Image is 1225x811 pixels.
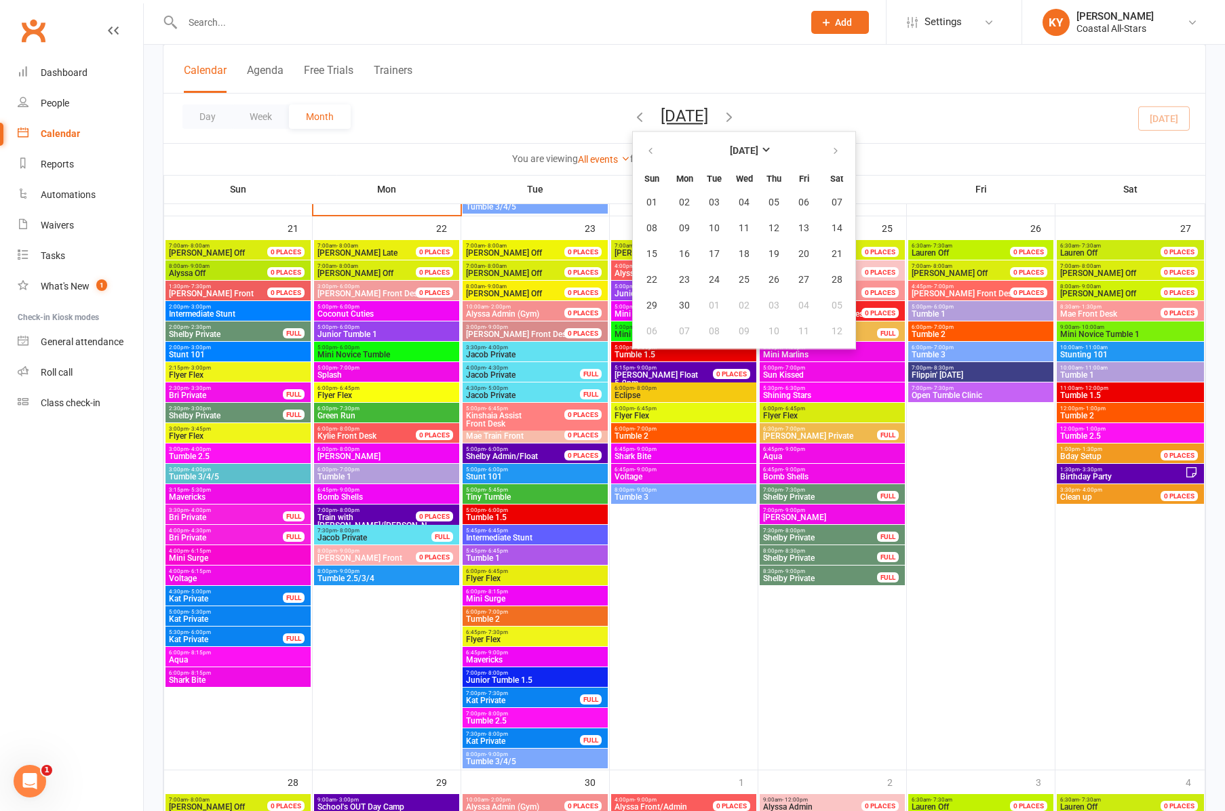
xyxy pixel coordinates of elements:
[41,336,123,347] div: General attendance
[911,243,1026,249] span: 6:30am
[769,197,779,208] span: 05
[374,64,412,93] button: Trainers
[41,397,100,408] div: Class check-in
[168,324,284,330] span: 2:00pm
[488,304,511,310] span: - 2:00pm
[317,371,456,379] span: Splash
[709,275,720,285] span: 24
[1059,330,1201,338] span: Mini Novice Tumble 1
[769,300,779,311] span: 03
[416,267,453,277] div: 0 PLACES
[762,351,902,359] span: Mini Marlins
[700,191,728,215] button: 03
[739,275,750,285] span: 25
[709,249,720,260] span: 17
[188,243,210,249] span: - 8:00am
[760,242,788,266] button: 19
[1059,324,1201,330] span: 9:00am
[931,263,952,269] span: - 8:00am
[679,275,690,285] span: 23
[798,326,809,337] span: 11
[1079,243,1101,249] span: - 7:30am
[168,371,308,379] span: Flyer Flex
[189,283,211,290] span: - 7:30pm
[267,267,305,277] div: 0 PLACES
[1079,283,1101,290] span: - 9:00am
[790,216,818,241] button: 13
[736,174,753,184] small: Wednesday
[679,223,690,234] span: 09
[790,242,818,266] button: 20
[41,98,69,108] div: People
[811,11,869,34] button: Add
[646,223,657,234] span: 08
[512,153,578,164] strong: You are viewing
[709,223,720,234] span: 10
[1079,304,1102,310] span: - 1:30pm
[615,370,698,380] span: [PERSON_NAME] Float
[1010,288,1047,298] div: 0 PLACES
[466,248,542,258] span: [PERSON_NAME] Off
[267,247,305,257] div: 0 PLACES
[337,324,359,330] span: - 6:00pm
[1059,263,1177,269] span: 7:00am
[912,269,988,278] span: [PERSON_NAME] Off
[169,269,206,278] span: Alyssa Off
[730,242,758,266] button: 18
[465,344,605,351] span: 3:30pm
[168,263,284,269] span: 8:00am
[798,223,809,234] span: 13
[1076,22,1154,35] div: Coastal All-Stars
[614,243,729,249] span: 7:00am
[679,326,690,337] span: 07
[762,371,902,379] span: Sun Kissed
[288,216,312,239] div: 21
[41,281,90,292] div: What's New
[1010,267,1047,277] div: 0 PLACES
[18,88,143,119] a: People
[760,294,788,318] button: 03
[18,327,143,357] a: General attendance kiosk mode
[931,243,952,249] span: - 7:30am
[337,365,359,371] span: - 7:00pm
[614,330,754,338] span: Mini Novice Tumble
[18,271,143,302] a: What's New1
[912,248,949,258] span: Lauren Off
[911,365,1051,371] span: 7:00pm
[709,300,720,311] span: 01
[1055,175,1205,203] th: Sat
[168,330,284,338] span: Shelby Private
[304,64,353,93] button: Free Trials
[646,197,657,208] span: 01
[1079,324,1104,330] span: - 10:00am
[317,304,456,310] span: 5:00pm
[168,351,308,359] span: Stunt 101
[709,326,720,337] span: 08
[861,247,899,257] div: 0 PLACES
[634,191,669,215] button: 01
[317,330,456,338] span: Junior Tumble 1
[466,330,570,339] span: [PERSON_NAME] Front Desk
[182,104,233,129] button: Day
[769,275,779,285] span: 26
[931,365,954,371] span: - 8:30pm
[1083,344,1108,351] span: - 11:00am
[461,175,610,203] th: Tue
[313,175,461,203] th: Mon
[730,191,758,215] button: 04
[769,326,779,337] span: 10
[615,248,691,258] span: [PERSON_NAME] Off
[41,250,65,261] div: Tasks
[911,371,1051,379] span: Flippin' [DATE]
[790,319,818,344] button: 11
[799,174,809,184] small: Friday
[1030,216,1055,239] div: 26
[317,365,456,371] span: 5:00pm
[819,216,854,241] button: 14
[16,14,50,47] a: Clubworx
[766,174,781,184] small: Thursday
[96,279,107,291] span: 1
[580,369,602,379] div: FULL
[819,319,854,344] button: 12
[1083,365,1108,371] span: - 11:00am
